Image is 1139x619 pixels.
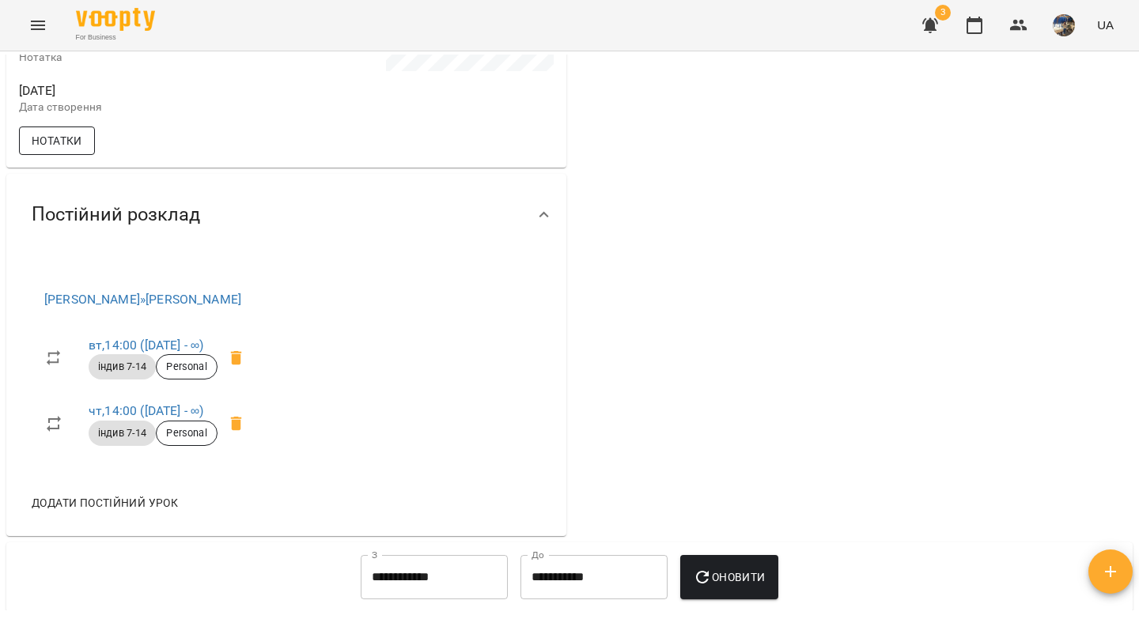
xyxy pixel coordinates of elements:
button: Оновити [680,555,778,599]
a: [PERSON_NAME]»[PERSON_NAME] [44,292,241,307]
span: Видалити приватний урок Ферманюк Дарина чт 14:00 клієнта Ілля Матковський [218,405,255,443]
span: For Business [76,32,155,43]
span: Постійний розклад [32,202,200,227]
span: Видалити приватний урок Ферманюк Дарина вт 14:00 клієнта Ілля Матковський [218,339,255,377]
a: вт,14:00 ([DATE] - ∞) [89,338,203,353]
p: Дата створення [19,100,283,115]
button: Menu [19,6,57,44]
span: Додати постійний урок [32,493,178,512]
div: Постійний розклад [6,174,566,255]
span: 3 [935,5,951,21]
button: Додати постійний урок [25,489,184,517]
button: Нотатки [19,126,95,155]
p: Нотатка [19,50,283,66]
img: 10df61c86029c9e6bf63d4085f455a0c.jpg [1053,14,1075,36]
span: Оновити [693,568,765,587]
a: чт,14:00 ([DATE] - ∞) [89,403,203,418]
img: Voopty Logo [76,8,155,31]
span: UA [1097,17,1114,33]
span: Нотатки [32,131,82,150]
span: [DATE] [19,81,283,100]
span: Personal [157,360,216,374]
span: індив 7-14 [89,426,156,440]
span: Personal [157,426,216,440]
button: UA [1091,10,1120,40]
span: індив 7-14 [89,360,156,374]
